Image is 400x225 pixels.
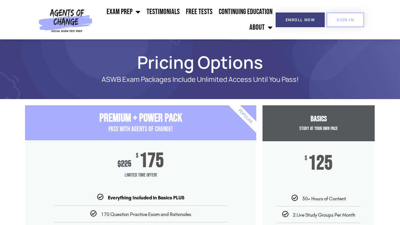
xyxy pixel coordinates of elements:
span: $ [117,159,121,169]
h3: Basics [262,115,375,124]
h3: Premium + Power Pack [25,112,256,125]
a: Continuing Education [216,4,276,20]
a: SIGN IN [327,12,364,27]
p: ASWB Exam Packages Include Unlimited Access Until You Pass! [47,76,353,83]
a: Exam Prep [103,4,143,20]
a: Free Tests [183,4,216,20]
span: SIGN IN [337,18,354,22]
span: 30+ Hours of Content [302,196,346,202]
div: 225 [117,159,131,169]
span: $ [136,153,138,159]
span: 175 [139,153,164,169]
nav: Menu [95,4,276,35]
a: Testimonials [143,4,183,20]
h1: Pricing Options [22,55,378,69]
span: $ [305,155,307,162]
span: Enroll Now [286,18,315,22]
span: Limited Time Offer! [25,169,256,182]
div: Popular [209,80,282,152]
a: About [246,20,276,35]
b: Everything Included in Basics PLUS [108,195,184,201]
a: Enroll Now [276,12,325,27]
span: 125 [308,155,332,172]
span: Study at your Own Pace [299,126,338,132]
span: 170 Question Practice Exam and Rationales [101,211,191,217]
span: PASS with AGENTS OF CHANGE! [108,125,173,133]
span: 2 Live Study Groups Per Month [293,212,355,218]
